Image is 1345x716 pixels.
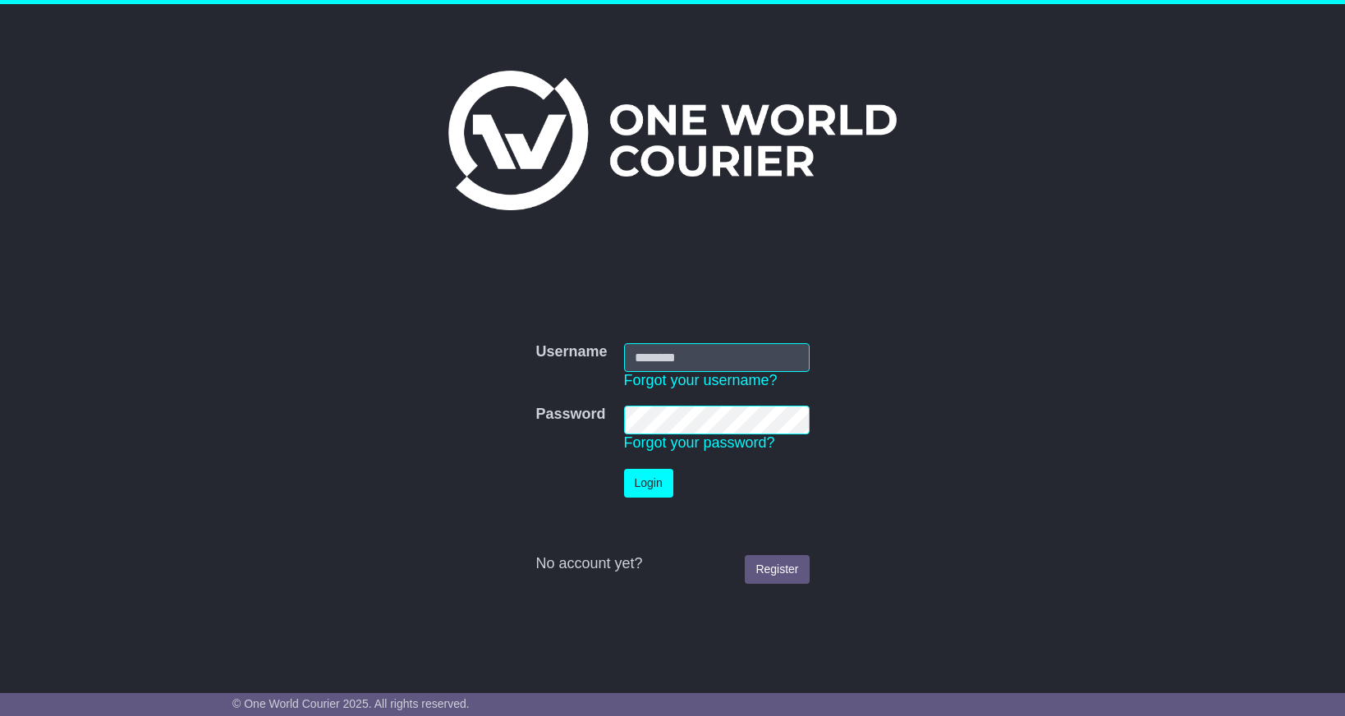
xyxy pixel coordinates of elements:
[535,343,607,361] label: Username
[624,469,673,498] button: Login
[624,372,778,388] a: Forgot your username?
[624,434,775,451] a: Forgot your password?
[232,697,470,710] span: © One World Courier 2025. All rights reserved.
[535,406,605,424] label: Password
[535,555,809,573] div: No account yet?
[448,71,897,210] img: One World
[745,555,809,584] a: Register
